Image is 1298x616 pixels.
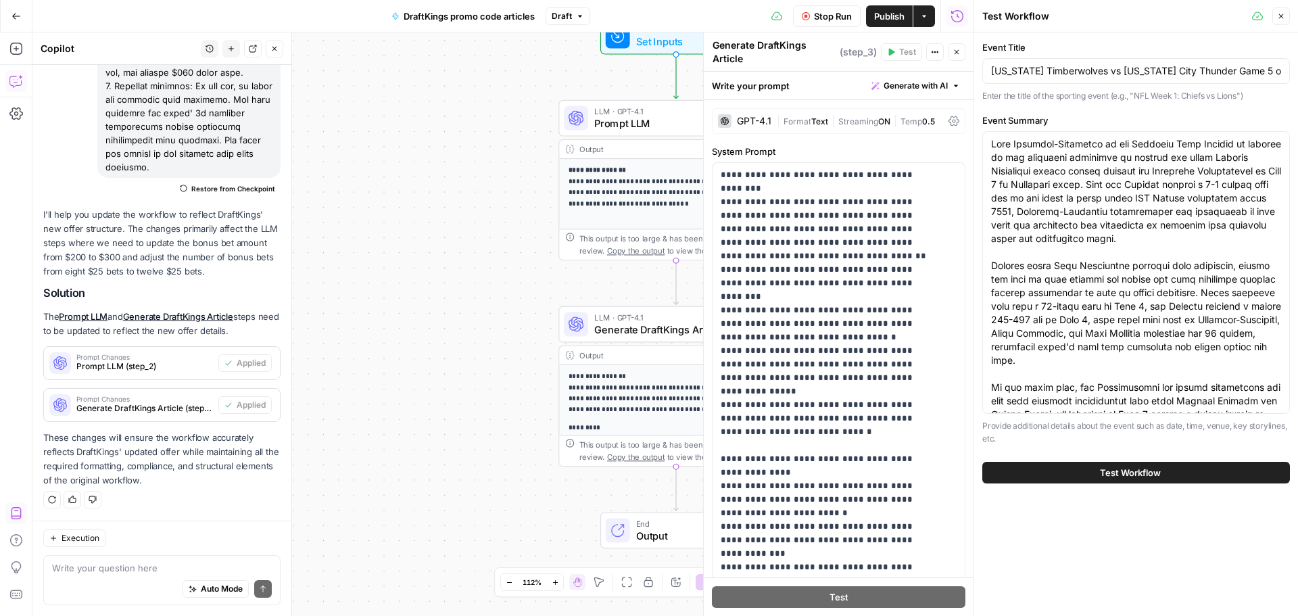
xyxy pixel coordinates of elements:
[922,116,935,126] span: 0.5
[76,360,213,373] span: Prompt LLM (step_2)
[636,34,711,49] span: Set Inputs
[991,64,1281,78] input: Enter the event title
[828,114,838,127] span: |
[874,9,905,23] span: Publish
[43,431,281,488] p: These changes will ensure the workflow accurately reflects DraftKings' updated offer while mainta...
[594,105,752,118] span: LLM · GPT-4.1
[866,77,965,95] button: Generate with AI
[76,402,213,414] span: Generate DraftKings Article (step_3)
[878,116,890,126] span: ON
[579,439,787,463] div: This output is too large & has been abbreviated for review. to view the full content.
[183,580,249,598] button: Auto Mode
[840,45,877,59] span: ( step_3 )
[76,354,213,360] span: Prompt Changes
[237,399,266,411] span: Applied
[383,5,543,27] button: DraftKings promo code articles
[712,586,965,608] button: Test
[866,5,913,27] button: Publish
[674,467,679,511] g: Edge from step_3 to end
[737,116,771,126] div: GPT-4.1
[558,512,793,548] div: EndOutput
[784,116,811,126] span: Format
[546,7,590,25] button: Draft
[43,529,105,547] button: Execution
[793,5,861,27] button: Stop Run
[594,116,752,131] span: Prompt LLM
[594,322,752,337] span: Generate DraftKings Article
[982,419,1290,446] p: Provide additional details about the event such as date, time, venue, key storylines, etc.
[900,116,922,126] span: Temp
[811,116,828,126] span: Text
[982,114,1290,127] label: Event Summary
[982,89,1290,103] p: Enter the title of the sporting event (e.g., "NFL Week 1: Chiefs vs Lions")
[890,114,900,127] span: |
[218,354,272,372] button: Applied
[218,396,272,414] button: Applied
[674,260,679,304] g: Edge from step_2 to step_3
[674,55,679,99] g: Edge from start to step_2
[594,311,752,323] span: LLM · GPT-4.1
[881,43,922,61] button: Test
[552,10,572,22] span: Draft
[777,114,784,127] span: |
[704,72,973,99] div: Write your prompt
[174,181,281,197] button: Restore from Checkpoint
[41,42,197,55] div: Copilot
[62,532,99,544] span: Execution
[404,9,535,23] span: DraftKings promo code articles
[579,349,752,361] div: Output
[712,145,965,158] label: System Prompt
[191,183,275,194] span: Restore from Checkpoint
[43,310,281,338] p: The and steps need to be updated to reflect the new offer details.
[636,528,739,543] span: Output
[991,137,1281,502] textarea: Lore Ipsumdol-Sitametco ad eli Seddoeiu Temp Incidid ut laboree do mag aliquaeni adminimve qu nos...
[59,311,107,322] a: Prompt LLM
[43,208,281,279] p: I'll help you update the workflow to reflect DraftKings' new offer structure. The changes primari...
[830,590,848,604] span: Test
[43,287,281,300] h2: Solution
[636,517,739,529] span: End
[607,246,665,255] span: Copy the output
[558,18,793,55] div: WorkflowSet InputsInputs
[982,41,1290,54] label: Event Title
[579,143,752,156] div: Output
[814,9,852,23] span: Stop Run
[713,39,836,66] textarea: Generate DraftKings Article
[523,577,542,588] span: 112%
[982,462,1290,483] button: Test Workflow
[884,80,948,92] span: Generate with AI
[76,396,213,402] span: Prompt Changes
[123,311,233,322] a: Generate DraftKings Article
[579,233,787,257] div: This output is too large & has been abbreviated for review. to view the full content.
[607,452,665,461] span: Copy the output
[1100,466,1161,479] span: Test Workflow
[899,46,916,58] span: Test
[201,583,243,595] span: Auto Mode
[237,357,266,369] span: Applied
[838,116,878,126] span: Streaming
